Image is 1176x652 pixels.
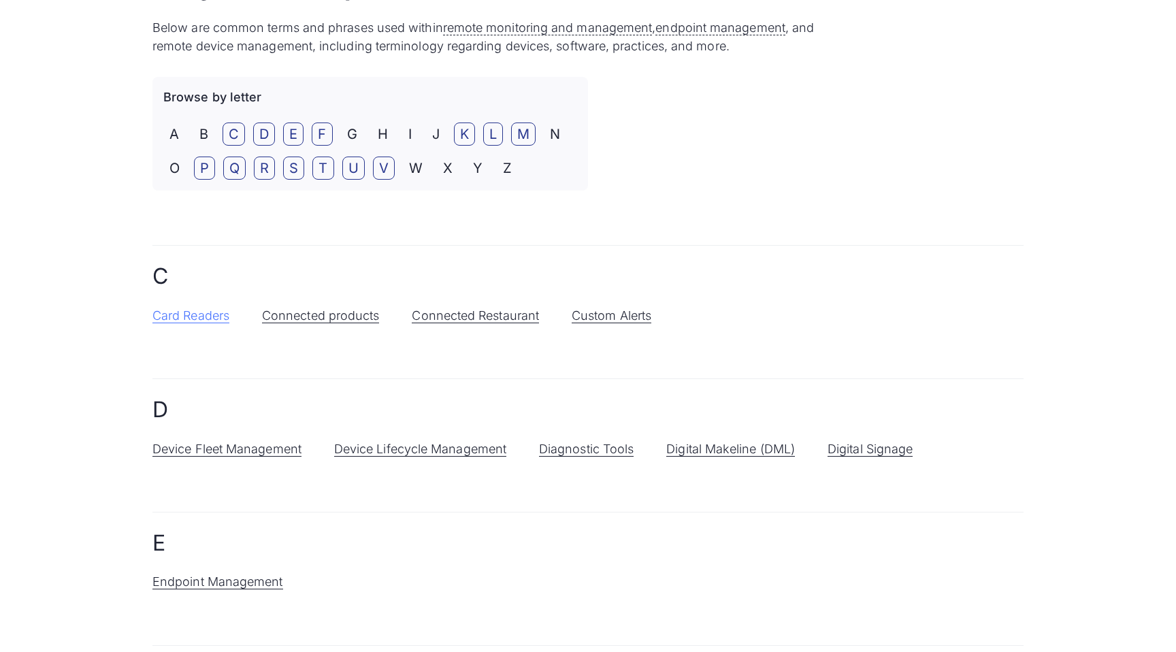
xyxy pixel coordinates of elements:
span: W [403,157,429,180]
a: Endpoint Management [152,574,283,589]
a: R [254,157,275,180]
a: T [312,157,333,180]
span: endpoint management [655,20,785,35]
a: U [342,157,365,180]
a: E [283,123,304,146]
span: B [193,123,214,146]
h2: E [152,529,1024,557]
a: Digital Signage [828,442,913,457]
a: Q [223,157,246,180]
a: Device Fleet Management [152,442,301,457]
a: S [283,157,304,180]
a: Connected Restaurant [412,308,539,323]
span: N [544,123,566,146]
a: F [312,123,332,146]
h2: D [152,395,1024,424]
a: C [223,123,245,146]
a: V [373,157,395,180]
a: P [194,157,215,180]
a: Device Lifecycle Management [334,442,506,457]
a: Diagnostic Tools [539,442,634,457]
a: Custom Alerts [572,308,651,323]
a: L [483,123,503,146]
a: Connected products [262,308,379,323]
span: remote monitoring and management [443,20,653,35]
h2: C [152,262,1024,291]
a: K [454,123,475,146]
span: J [426,123,446,146]
a: M [511,123,536,146]
span: Y [467,157,489,180]
span: H [372,123,394,146]
span: Z [497,157,518,180]
span: I [402,123,418,146]
a: Card Readers [152,308,229,323]
p: Below are common terms and phrases used within , , and remote device management, including termin... [152,18,849,55]
span: G [341,123,363,146]
p: Browse by letter [163,88,261,106]
a: Digital Makeline (DML) [666,442,795,457]
span: X [437,157,459,180]
span: A [163,123,185,146]
a: D [253,123,275,146]
span: O [163,157,186,180]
